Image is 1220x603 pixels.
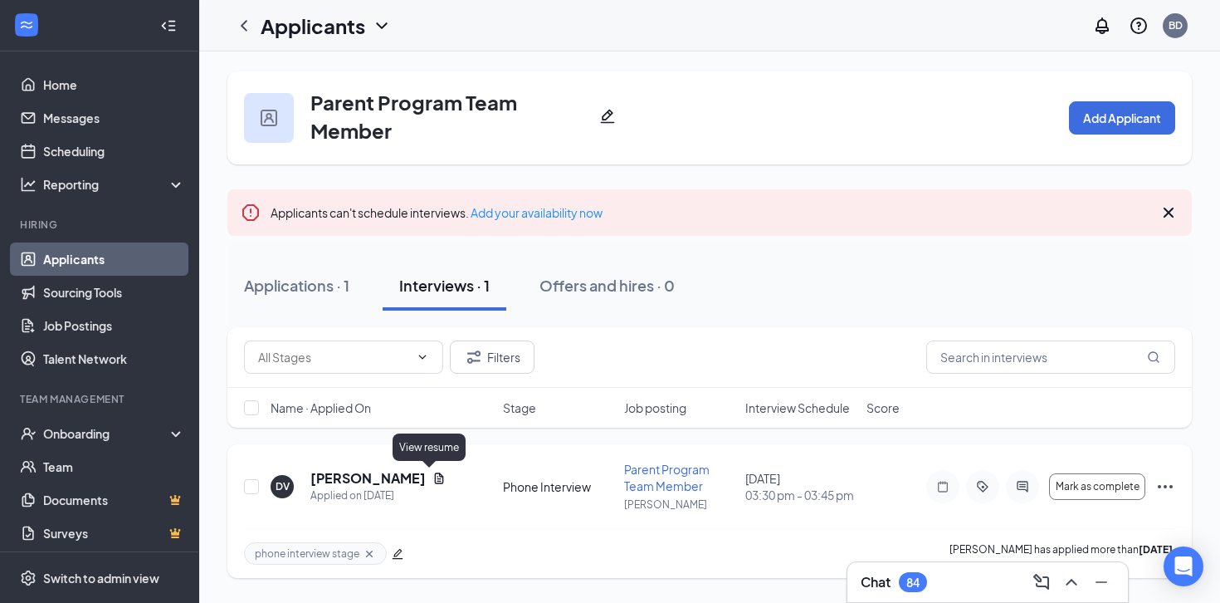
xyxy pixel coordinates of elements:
div: Onboarding [43,425,171,442]
span: Name · Applied On [271,400,371,416]
button: ComposeMessage [1028,569,1055,596]
svg: ActiveTag [973,480,993,493]
svg: ComposeMessage [1032,572,1052,592]
span: Job posting [624,400,686,416]
svg: Cross [363,547,376,561]
svg: ChevronLeft [234,16,254,36]
svg: Cross [1159,203,1179,223]
div: [DATE] [745,470,856,503]
h1: Applicants [261,12,365,40]
a: Scheduling [43,135,185,168]
a: SurveysCrown [43,517,185,550]
a: Add your availability now [471,205,603,220]
a: Team [43,450,185,483]
a: DocumentsCrown [43,483,185,517]
svg: UserCheck [20,425,37,442]
svg: Pencil [599,108,616,125]
a: Talent Network [43,342,185,375]
img: user icon [261,110,277,126]
svg: QuestionInfo [1129,16,1149,36]
svg: Error [241,203,261,223]
div: Reporting [43,176,186,193]
svg: Collapse [160,17,177,34]
div: Open Intercom Messenger [1164,547,1203,586]
div: DV [276,479,290,493]
b: [DATE] [1139,543,1173,556]
button: ChevronUp [1058,569,1085,596]
a: Applicants [43,243,185,276]
span: Interview Schedule [745,400,850,416]
button: Mark as complete [1049,473,1145,500]
p: [PERSON_NAME] has applied more than . [949,542,1175,565]
svg: Ellipses [1155,477,1175,497]
span: Parent Program Team Member [624,462,710,493]
h5: [PERSON_NAME] [310,469,426,488]
span: phone interview stage [255,547,359,561]
svg: ChevronUp [1061,572,1081,592]
h3: Chat [861,573,891,591]
h3: Parent Program Team Member [310,88,593,145]
span: Score [866,400,900,416]
a: Messages [43,101,185,135]
span: Mark as complete [1056,481,1139,493]
svg: Document [432,472,446,485]
div: View resume [393,434,466,461]
svg: Notifications [1092,16,1112,36]
a: Sourcing Tools [43,276,185,309]
span: Applicants can't schedule interviews. [271,205,603,220]
span: edit [392,548,403,560]
svg: Analysis [20,176,37,193]
span: Stage [503,400,536,416]
svg: ChevronDown [416,351,429,364]
div: Applications · 1 [244,275,349,296]
svg: ActiveChat [1013,480,1032,493]
a: Home [43,68,185,101]
svg: MagnifyingGlass [1147,351,1160,364]
svg: ChevronDown [372,16,392,36]
div: BD [1169,18,1183,32]
div: Offers and hires · 0 [539,275,675,296]
input: All Stages [258,348,409,366]
span: 03:30 pm - 03:45 pm [745,487,856,503]
svg: Settings [20,570,37,586]
svg: WorkstreamLogo [18,17,35,33]
p: [PERSON_NAME] [624,498,735,512]
div: Hiring [20,218,182,232]
div: Phone Interview [503,478,614,495]
div: Interviews · 1 [399,275,490,296]
div: Switch to admin view [43,570,159,586]
input: Search in interviews [926,341,1175,374]
div: 84 [906,576,920,590]
a: Job Postings [43,309,185,342]
button: Minimize [1088,569,1115,596]
button: Add Applicant [1069,101,1175,135]
div: Team Management [20,392,182,406]
button: Filter Filters [450,341,534,374]
svg: Note [933,480,953,493]
svg: Minimize [1091,572,1111,592]
svg: Filter [464,347,484,367]
div: Applied on [DATE] [310,488,446,504]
